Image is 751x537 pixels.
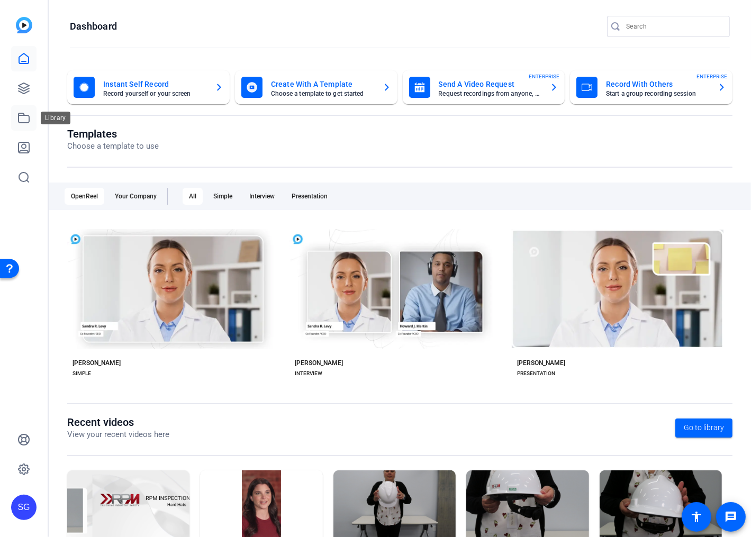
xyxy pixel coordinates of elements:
[517,369,555,378] div: PRESENTATION
[626,20,721,33] input: Search
[41,112,70,124] div: Library
[67,128,159,140] h1: Templates
[183,188,203,205] div: All
[271,78,374,90] mat-card-title: Create With A Template
[675,418,732,438] a: Go to library
[606,90,709,97] mat-card-subtitle: Start a group recording session
[403,70,565,104] button: Send A Video RequestRequest recordings from anyone, anywhereENTERPRISE
[108,188,163,205] div: Your Company
[67,140,159,152] p: Choose a template to use
[725,511,737,523] mat-icon: message
[285,188,334,205] div: Presentation
[439,78,542,90] mat-card-title: Send A Video Request
[67,70,230,104] button: Instant Self RecordRecord yourself or your screen
[16,17,32,33] img: blue-gradient.svg
[207,188,239,205] div: Simple
[439,90,542,97] mat-card-subtitle: Request recordings from anyone, anywhere
[73,359,121,367] div: [PERSON_NAME]
[103,90,206,97] mat-card-subtitle: Record yourself or your screen
[529,72,559,80] span: ENTERPRISE
[271,90,374,97] mat-card-subtitle: Choose a template to get started
[295,359,343,367] div: [PERSON_NAME]
[65,188,104,205] div: OpenReel
[73,369,91,378] div: SIMPLE
[103,78,206,90] mat-card-title: Instant Self Record
[235,70,397,104] button: Create With A TemplateChoose a template to get started
[696,72,727,80] span: ENTERPRISE
[684,422,724,433] span: Go to library
[11,495,37,520] div: SG
[67,429,169,441] p: View your recent videos here
[67,416,169,429] h1: Recent videos
[570,70,732,104] button: Record With OthersStart a group recording sessionENTERPRISE
[606,78,709,90] mat-card-title: Record With Others
[690,511,703,523] mat-icon: accessibility
[70,20,117,33] h1: Dashboard
[295,369,322,378] div: INTERVIEW
[517,359,565,367] div: [PERSON_NAME]
[243,188,281,205] div: Interview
